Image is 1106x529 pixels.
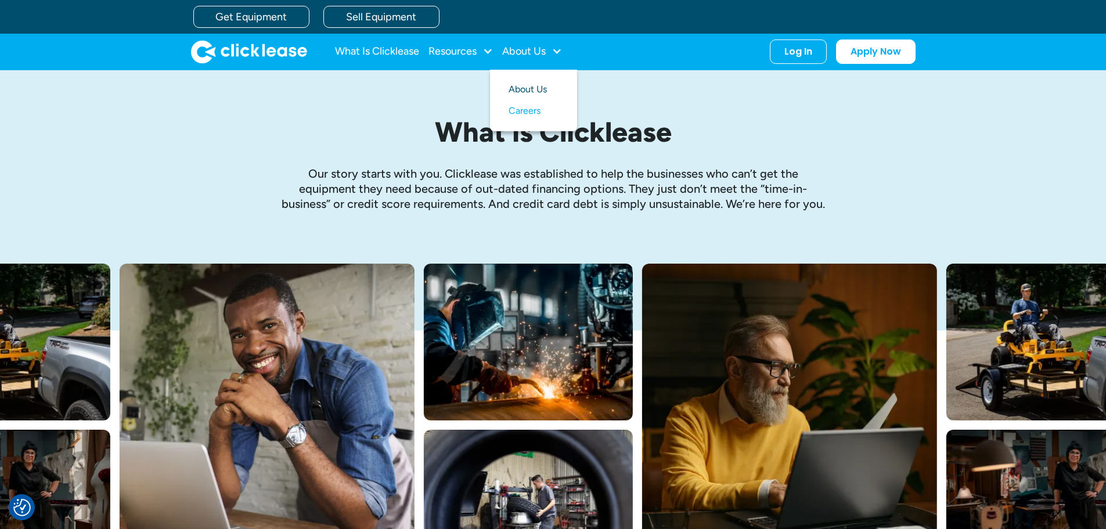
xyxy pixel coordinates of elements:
a: Careers [509,100,559,122]
img: A welder in a large mask working on a large pipe [424,264,633,420]
div: Resources [428,40,493,63]
img: Clicklease logo [191,40,307,63]
img: Revisit consent button [13,499,31,516]
p: Our story starts with you. Clicklease was established to help the businesses who can’t get the eq... [280,166,826,211]
div: Log In [784,46,812,57]
a: home [191,40,307,63]
button: Consent Preferences [13,499,31,516]
h1: What is Clicklease [280,117,826,147]
a: Sell Equipment [323,6,439,28]
nav: About Us [490,70,577,131]
a: Apply Now [836,39,916,64]
a: What Is Clicklease [335,40,419,63]
div: About Us [502,40,562,63]
a: Get Equipment [193,6,309,28]
a: About Us [509,79,559,100]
